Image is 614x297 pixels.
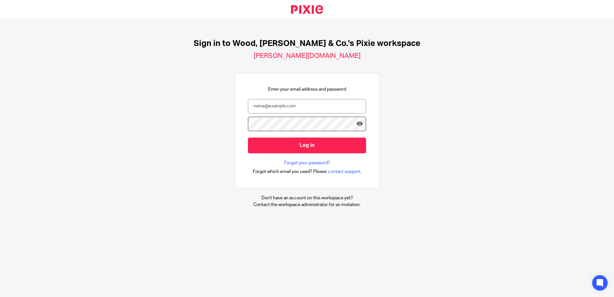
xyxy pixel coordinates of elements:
input: Log in [248,138,366,153]
h1: Sign in to Wood, [PERSON_NAME] & Co.'s Pixie workspace [194,39,420,49]
div: . [253,168,362,175]
p: Enter your email address and password [268,86,346,93]
h2: [PERSON_NAME][DOMAIN_NAME] [254,52,361,60]
p: Don't have an account on this workspace yet? [253,195,361,201]
span: contact support [328,168,360,175]
span: Forgot which email you used? Please [253,168,327,175]
input: name@example.com [248,99,366,113]
p: Contact the workspace administrator for an invitation. [253,202,361,208]
a: Forgot your password? [284,160,330,166]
